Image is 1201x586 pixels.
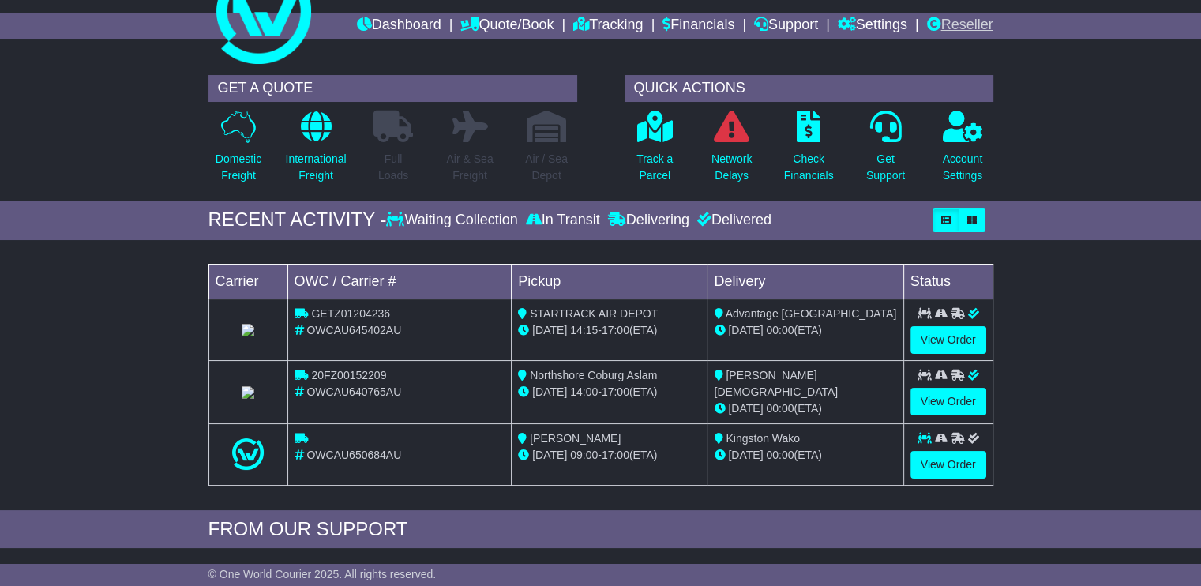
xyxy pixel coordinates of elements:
[766,324,794,336] span: 00:00
[532,449,567,461] span: [DATE]
[306,449,401,461] span: OWCAU650684AU
[284,110,347,193] a: InternationalFreight
[942,110,984,193] a: AccountSettings
[208,568,437,580] span: © One World Courier 2025. All rights reserved.
[714,400,896,417] div: (ETA)
[208,75,577,102] div: GET A QUOTE
[838,13,907,39] a: Settings
[570,324,598,336] span: 14:15
[711,151,752,184] p: Network Delays
[783,110,835,193] a: CheckFinancials
[784,151,834,184] p: Check Financials
[522,212,604,229] div: In Transit
[570,449,598,461] span: 09:00
[865,110,906,193] a: GetSupport
[766,449,794,461] span: 00:00
[726,307,897,320] span: Advantage [GEOGRAPHIC_DATA]
[242,386,254,399] img: StarTrack.png
[903,264,993,299] td: Status
[518,322,700,339] div: - (ETA)
[357,13,441,39] a: Dashboard
[602,385,629,398] span: 17:00
[373,151,413,184] p: Full Loads
[208,264,287,299] td: Carrier
[910,451,986,479] a: View Order
[311,369,386,381] span: 20FZ00152209
[216,151,261,184] p: Domestic Freight
[602,449,629,461] span: 17:00
[208,518,993,541] div: FROM OUR SUPPORT
[728,402,763,415] span: [DATE]
[766,402,794,415] span: 00:00
[512,264,707,299] td: Pickup
[311,307,390,320] span: GETZ01204236
[728,324,763,336] span: [DATE]
[242,324,254,336] img: StarTrack.png
[285,151,346,184] p: International Freight
[530,307,658,320] span: STARTRACK AIR DEPOT
[525,151,568,184] p: Air / Sea Depot
[714,447,896,464] div: (ETA)
[636,151,673,184] p: Track a Parcel
[570,385,598,398] span: 14:00
[287,264,512,299] td: OWC / Carrier #
[910,326,986,354] a: View Order
[926,13,993,39] a: Reseller
[530,432,621,445] span: [PERSON_NAME]
[532,385,567,398] span: [DATE]
[866,151,905,184] p: Get Support
[714,322,896,339] div: (ETA)
[215,110,262,193] a: DomesticFreight
[636,110,674,193] a: Track aParcel
[460,13,554,39] a: Quote/Book
[573,13,643,39] a: Tracking
[306,324,401,336] span: OWCAU645402AU
[728,449,763,461] span: [DATE]
[714,369,838,398] span: [PERSON_NAME][DEMOGRAPHIC_DATA]
[910,388,986,415] a: View Order
[943,151,983,184] p: Account Settings
[662,13,734,39] a: Financials
[532,324,567,336] span: [DATE]
[446,151,493,184] p: Air & Sea Freight
[602,324,629,336] span: 17:00
[711,110,753,193] a: NetworkDelays
[625,75,993,102] div: QUICK ACTIONS
[754,13,818,39] a: Support
[604,212,693,229] div: Delivering
[208,208,387,231] div: RECENT ACTIVITY -
[726,432,800,445] span: Kingston Wako
[693,212,771,229] div: Delivered
[707,264,903,299] td: Delivery
[386,212,521,229] div: Waiting Collection
[306,385,401,398] span: OWCAU640765AU
[232,438,264,470] img: One_World_Courier.png
[518,447,700,464] div: - (ETA)
[530,369,657,381] span: Northshore Coburg Aslam
[518,384,700,400] div: - (ETA)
